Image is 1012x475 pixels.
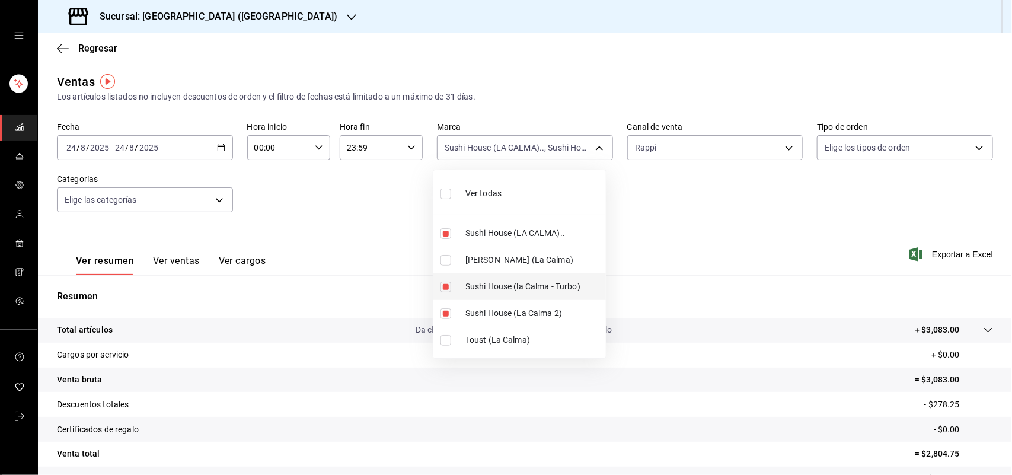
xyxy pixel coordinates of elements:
[465,334,601,346] span: Toust (La Calma)
[465,187,502,200] span: Ver todas
[465,227,601,240] span: Sushi House (LA CALMA)..
[465,307,601,320] span: Sushi House (La Calma 2)
[465,254,601,266] span: [PERSON_NAME] (La Calma)
[100,74,115,89] img: Tooltip marker
[465,280,601,293] span: Sushi House (la Calma - Turbo)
